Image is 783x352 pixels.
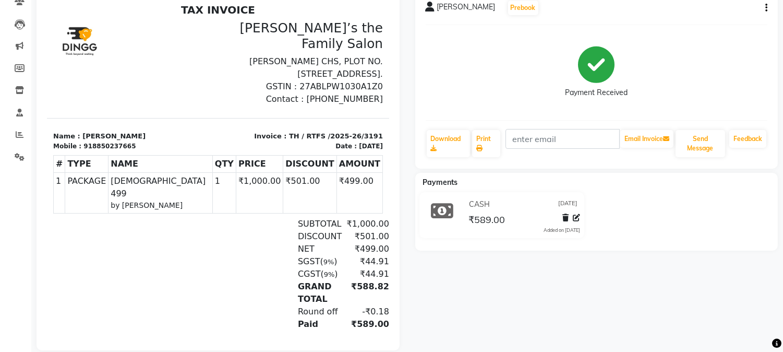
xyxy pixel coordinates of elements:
small: by [PERSON_NAME] [64,201,163,212]
p: Name : [PERSON_NAME] [6,132,165,142]
div: ₹588.82 [293,281,342,306]
div: Added on [DATE] [544,227,580,234]
td: ₹499.00 [290,173,335,214]
div: GRAND TOTAL [245,281,294,306]
div: ₹1,000.00 [293,218,342,231]
div: Paid [245,319,294,331]
div: 918850237665 [37,142,89,151]
span: ₹589.00 [468,214,505,228]
span: CASH [469,199,490,210]
a: Feedback [729,130,766,148]
th: # [7,156,18,173]
div: Round off [245,306,294,319]
button: Prebook [508,1,538,15]
span: CGST [251,269,274,279]
input: enter email [505,129,620,149]
div: ( ) [245,256,294,268]
div: ( ) [245,268,294,281]
div: ₹44.91 [293,268,342,281]
span: [DATE] [558,199,577,210]
th: PRICE [189,156,236,173]
span: 9% [276,259,287,266]
span: [PERSON_NAME] [437,2,496,16]
div: Mobile : [6,142,34,151]
span: Payments [423,178,458,187]
div: ₹44.91 [293,256,342,268]
div: DISCOUNT [245,231,294,243]
div: Date : [288,142,310,151]
span: SGST [251,257,273,267]
div: [DATE] [312,142,336,151]
span: [DEMOGRAPHIC_DATA] 499 [64,175,163,201]
div: Payment Received [565,88,628,99]
td: 1 [7,173,18,214]
td: 1 [165,173,189,214]
td: ₹1,000.00 [189,173,236,214]
span: 9% [277,271,288,279]
p: [PERSON_NAME] CHS, PLOT NO. [STREET_ADDRESS]. [177,56,336,81]
p: GSTIN : 27ABLPW1030A1Z0 [177,81,336,93]
p: Invoice : TH / RTFS /2025-26/3191 [177,132,336,142]
p: Contact : [PHONE_NUMBER] [177,93,336,106]
button: Send Message [676,130,725,157]
td: ₹501.00 [236,173,290,214]
th: DISCOUNT [236,156,290,173]
a: Download [427,130,470,157]
div: NET [245,243,294,256]
div: ₹499.00 [293,243,342,256]
button: Email Invoice [620,130,673,148]
a: Print [472,130,500,157]
div: ₹501.00 [293,231,342,243]
h2: TAX INVOICE [6,4,336,17]
th: NAME [62,156,166,173]
div: SUBTOTAL [245,218,294,231]
div: ₹589.00 [293,319,342,331]
td: PACKAGE [18,173,62,214]
th: QTY [165,156,189,173]
h3: [PERSON_NAME]’s the Family Salon [177,21,336,52]
th: AMOUNT [290,156,335,173]
div: -₹0.18 [293,306,342,319]
th: TYPE [18,156,62,173]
